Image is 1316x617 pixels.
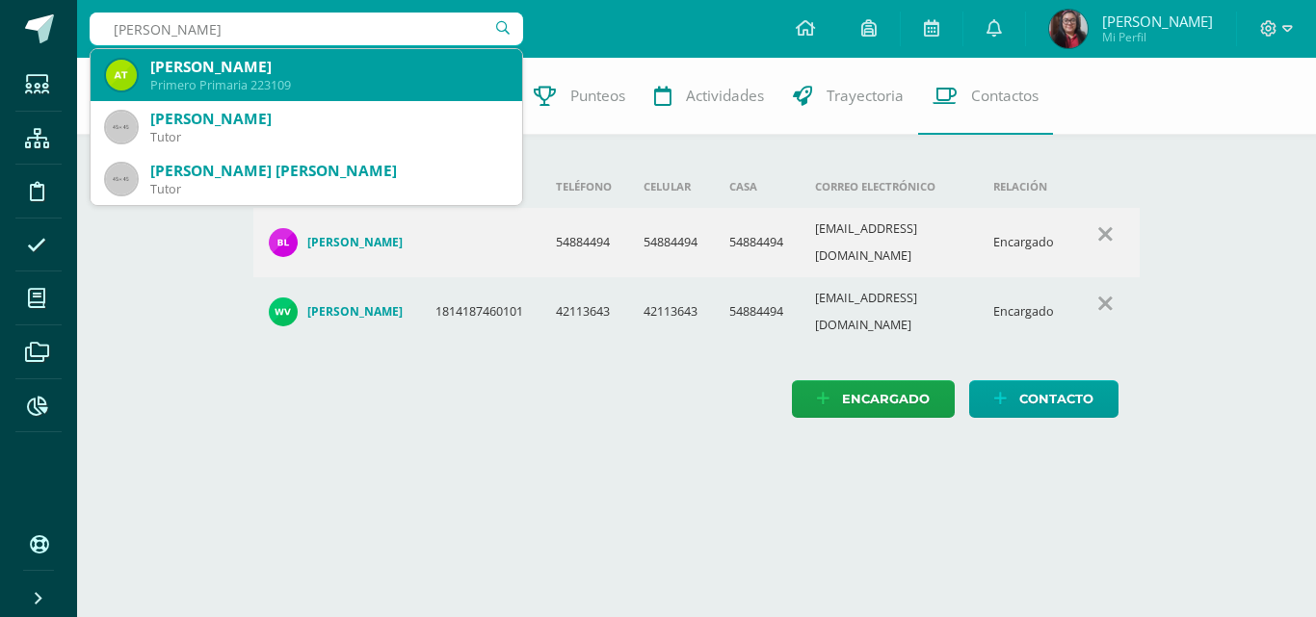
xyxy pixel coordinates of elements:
[570,86,625,106] span: Punteos
[150,77,507,93] div: Primero Primaria 223109
[628,208,714,277] td: 54884494
[800,208,978,277] td: [EMAIL_ADDRESS][DOMAIN_NAME]
[269,297,405,326] a: [PERSON_NAME]
[106,164,137,194] img: 45x45
[106,60,137,90] img: 7eae80c976bab654dea676abbb61f835.png
[420,277,540,347] td: 1814187460101
[978,208,1070,277] td: Encargado
[978,166,1070,208] th: Relación
[714,166,800,208] th: Casa
[714,208,800,277] td: 54884494
[150,129,507,145] div: Tutor
[1102,29,1213,45] span: Mi Perfil
[90,13,523,45] input: Busca un usuario...
[307,235,403,250] h4: [PERSON_NAME]
[269,228,298,257] img: 6c9473e368266ff125ccb8c326b6998e.png
[106,112,137,142] img: 45x45
[307,304,403,320] h4: [PERSON_NAME]
[628,277,714,347] td: 42113643
[1102,12,1213,31] span: [PERSON_NAME]
[519,58,640,135] a: Punteos
[800,166,978,208] th: Correo electrónico
[269,297,298,326] img: 3a927d3622f9b078f23485cffc5c3617.png
[714,277,800,347] td: 54884494
[150,181,507,197] div: Tutor
[1049,10,1088,48] img: 4f1d20c8bafb3cbeaa424ebc61ec86ed.png
[150,109,507,129] div: [PERSON_NAME]
[842,381,930,417] span: Encargado
[918,58,1053,135] a: Contactos
[978,277,1070,347] td: Encargado
[150,57,507,77] div: [PERSON_NAME]
[1019,381,1093,417] span: Contacto
[540,208,628,277] td: 54884494
[778,58,918,135] a: Trayectoria
[827,86,904,106] span: Trayectoria
[971,86,1039,106] span: Contactos
[800,277,978,347] td: [EMAIL_ADDRESS][DOMAIN_NAME]
[150,161,507,181] div: [PERSON_NAME] [PERSON_NAME]
[792,380,955,418] a: Encargado
[540,166,628,208] th: Teléfono
[540,277,628,347] td: 42113643
[640,58,778,135] a: Actividades
[269,228,405,257] a: [PERSON_NAME]
[969,380,1119,418] a: Contacto
[628,166,714,208] th: Celular
[686,86,764,106] span: Actividades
